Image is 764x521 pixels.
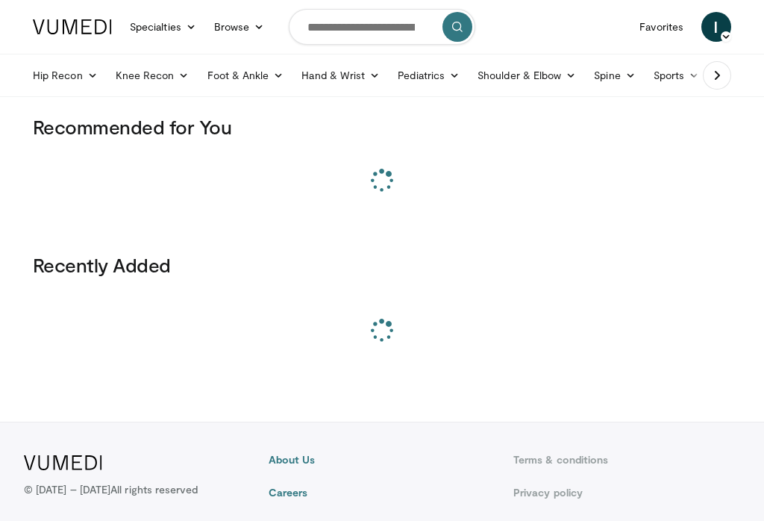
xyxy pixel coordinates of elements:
[24,60,107,90] a: Hip Recon
[292,60,389,90] a: Hand & Wrist
[24,455,102,470] img: VuMedi Logo
[701,12,731,42] a: I
[110,483,198,496] span: All rights reserved
[269,485,495,500] a: Careers
[121,12,205,42] a: Specialties
[33,253,731,277] h3: Recently Added
[205,12,274,42] a: Browse
[33,115,731,139] h3: Recommended for You
[107,60,198,90] a: Knee Recon
[630,12,692,42] a: Favorites
[645,60,709,90] a: Sports
[24,482,198,497] p: © [DATE] – [DATE]
[513,485,740,500] a: Privacy policy
[289,9,475,45] input: Search topics, interventions
[513,452,740,467] a: Terms & conditions
[469,60,585,90] a: Shoulder & Elbow
[198,60,293,90] a: Foot & Ankle
[269,452,495,467] a: About Us
[585,60,644,90] a: Spine
[33,19,112,34] img: VuMedi Logo
[389,60,469,90] a: Pediatrics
